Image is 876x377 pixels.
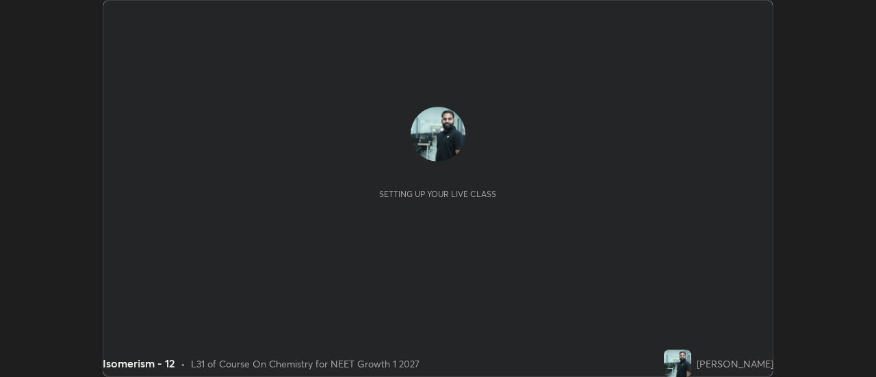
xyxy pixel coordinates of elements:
div: Isomerism - 12 [103,355,175,372]
img: 458855d34a904919bf64d220e753158f.jpg [411,107,465,161]
div: L31 of Course On Chemistry for NEET Growth 1 2027 [191,356,420,371]
div: Setting up your live class [379,189,496,199]
div: [PERSON_NAME] [697,356,773,371]
img: 458855d34a904919bf64d220e753158f.jpg [664,350,691,377]
div: • [181,356,185,371]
